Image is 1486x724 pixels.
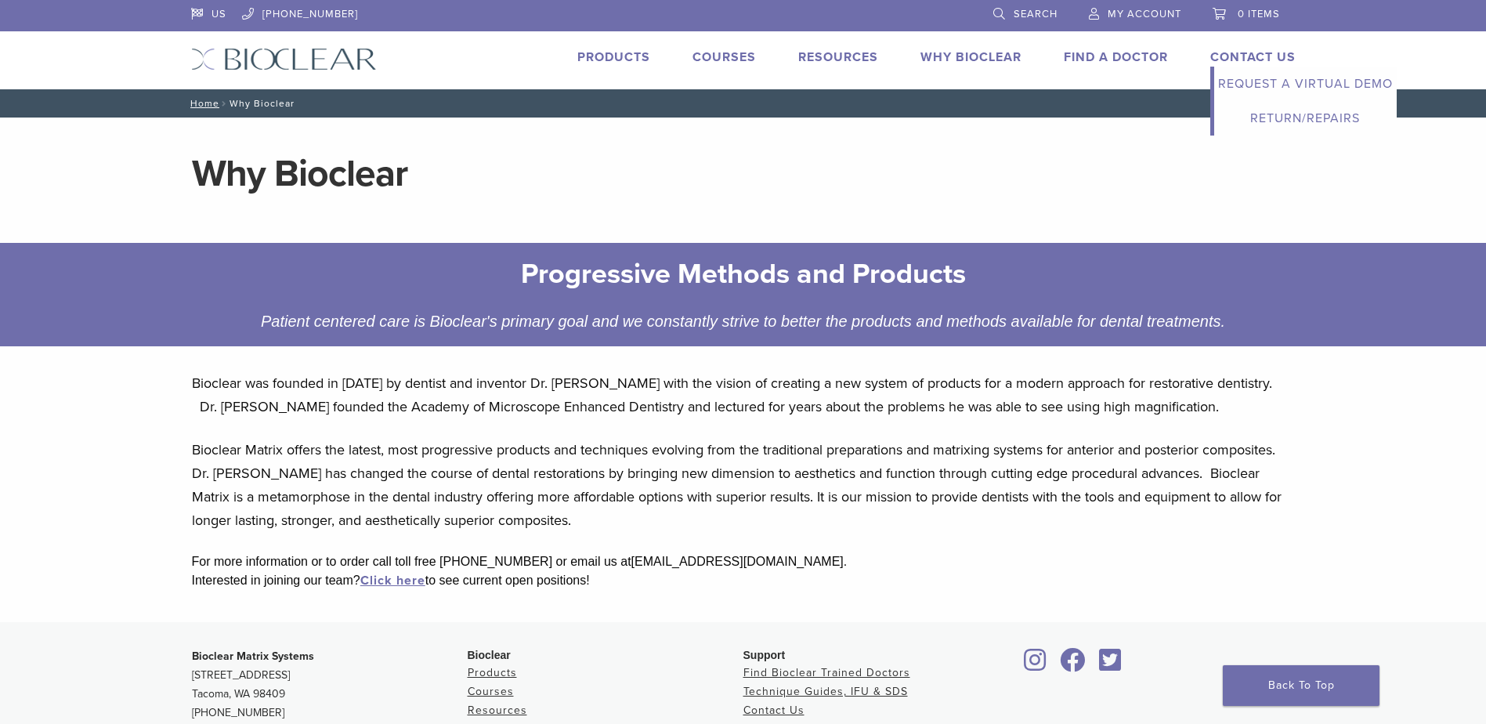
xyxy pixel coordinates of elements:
[1214,101,1397,136] a: Return/Repairs
[191,48,377,71] img: Bioclear
[743,685,908,698] a: Technique Guides, IFU & SDS
[248,309,1238,334] div: Patient centered care is Bioclear's primary goal and we constantly strive to better the products ...
[468,666,517,679] a: Products
[1019,657,1052,673] a: Bioclear
[192,438,1295,532] p: Bioclear Matrix offers the latest, most progressive products and techniques evolving from the tra...
[179,89,1307,118] nav: Why Bioclear
[743,649,786,661] span: Support
[186,98,219,109] a: Home
[192,647,468,722] p: [STREET_ADDRESS] Tacoma, WA 98409 [PHONE_NUMBER]
[360,573,425,588] a: Click here
[192,650,314,663] strong: Bioclear Matrix Systems
[468,649,511,661] span: Bioclear
[692,49,756,65] a: Courses
[920,49,1021,65] a: Why Bioclear
[259,255,1227,293] h2: Progressive Methods and Products
[1210,49,1296,65] a: Contact Us
[1223,665,1379,706] a: Back To Top
[1214,67,1397,101] a: Request a Virtual Demo
[1094,657,1127,673] a: Bioclear
[219,100,230,107] span: /
[192,552,1295,571] div: For more information or to order call toll free [PHONE_NUMBER] or email us at [EMAIL_ADDRESS][DOM...
[468,685,514,698] a: Courses
[577,49,650,65] a: Products
[1108,8,1181,20] span: My Account
[192,371,1295,418] p: Bioclear was founded in [DATE] by dentist and inventor Dr. [PERSON_NAME] with the vision of creat...
[1064,49,1168,65] a: Find A Doctor
[468,704,527,717] a: Resources
[1014,8,1058,20] span: Search
[192,571,1295,590] div: Interested in joining our team? to see current open positions!
[1238,8,1280,20] span: 0 items
[1055,657,1091,673] a: Bioclear
[798,49,878,65] a: Resources
[743,666,910,679] a: Find Bioclear Trained Doctors
[192,155,1295,193] h1: Why Bioclear
[743,704,804,717] a: Contact Us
